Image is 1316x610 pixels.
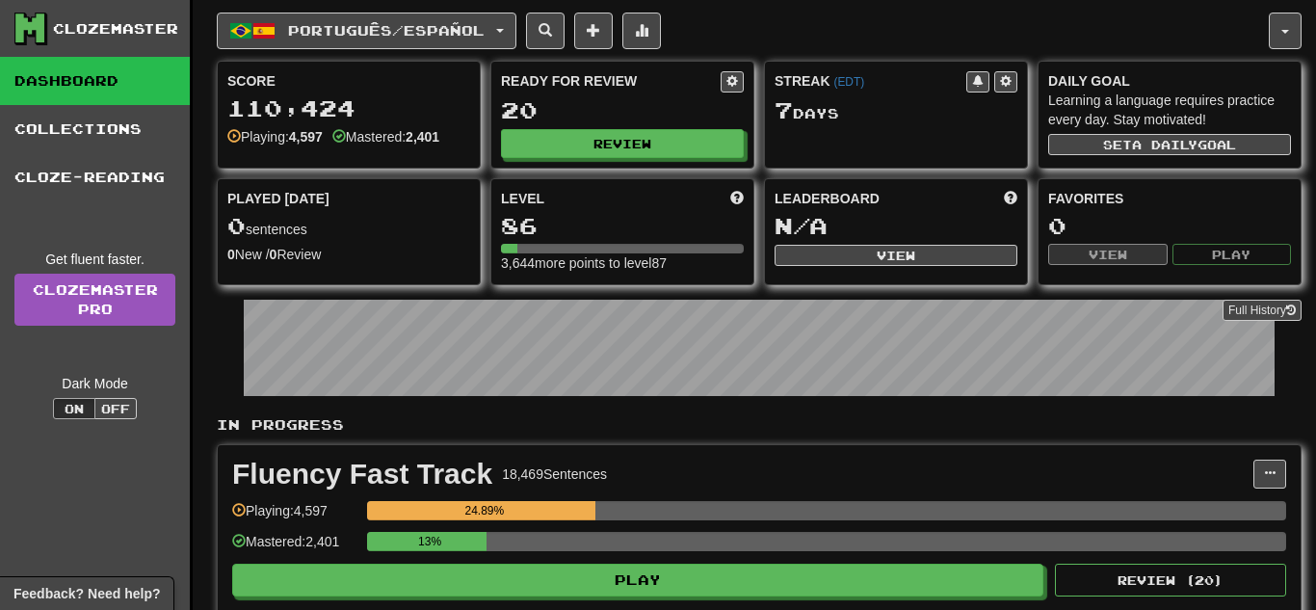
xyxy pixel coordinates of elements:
div: Favorites [1048,189,1291,208]
div: Dark Mode [14,374,175,393]
div: 20 [501,98,744,122]
span: a daily [1132,138,1198,151]
button: View [1048,244,1168,265]
span: Score more points to level up [730,189,744,208]
div: Mastered: [332,127,439,146]
div: Ready for Review [501,71,721,91]
span: Português / Español [288,22,485,39]
button: On [53,398,95,419]
div: Mastered: 2,401 [232,532,357,564]
div: Daily Goal [1048,71,1291,91]
button: View [775,245,1017,266]
button: Off [94,398,137,419]
div: Playing: [227,127,323,146]
div: Playing: 4,597 [232,501,357,533]
div: 24.89% [373,501,595,520]
span: Open feedback widget [13,584,160,603]
div: 0 [1048,214,1291,238]
span: N/A [775,212,828,239]
span: Level [501,189,544,208]
button: Add sentence to collection [574,13,613,49]
div: 13% [373,532,487,551]
div: sentences [227,214,470,239]
span: This week in points, UTC [1004,189,1017,208]
button: Full History [1223,300,1302,321]
button: Português/Español [217,13,516,49]
strong: 0 [227,247,235,262]
div: Learning a language requires practice every day. Stay motivated! [1048,91,1291,129]
a: ClozemasterPro [14,274,175,326]
strong: 4,597 [289,129,323,145]
button: Review (20) [1055,564,1286,597]
div: Day s [775,98,1017,123]
span: 0 [227,212,246,239]
div: 110,424 [227,96,470,120]
div: Score [227,71,470,91]
div: Clozemaster [53,19,178,39]
button: Seta dailygoal [1048,134,1291,155]
button: More stats [622,13,661,49]
span: Played [DATE] [227,189,329,208]
button: Review [501,129,744,158]
strong: 0 [270,247,277,262]
p: In Progress [217,415,1302,435]
div: Get fluent faster. [14,250,175,269]
div: 86 [501,214,744,238]
a: (EDT) [833,75,864,89]
div: Streak [775,71,966,91]
span: 7 [775,96,793,123]
strong: 2,401 [406,129,439,145]
div: New / Review [227,245,470,264]
span: Leaderboard [775,189,880,208]
div: Fluency Fast Track [232,460,492,489]
button: Play [232,564,1043,597]
button: Play [1172,244,1292,265]
button: Search sentences [526,13,565,49]
div: 3,644 more points to level 87 [501,253,744,273]
div: 18,469 Sentences [502,464,607,484]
